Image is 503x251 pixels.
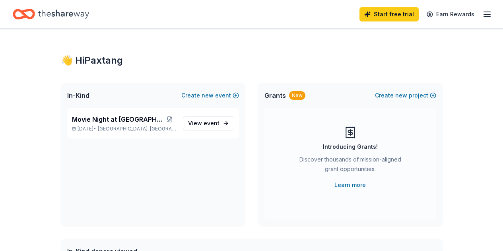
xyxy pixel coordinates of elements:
[296,155,404,177] div: Discover thousands of mission-aligned grant opportunities.
[188,119,219,128] span: View
[264,91,286,100] span: Grants
[183,116,234,130] a: View event
[375,91,436,100] button: Createnewproject
[61,54,443,67] div: 👋 Hi Paxtang
[334,180,366,190] a: Learn more
[204,120,219,126] span: event
[289,91,305,100] div: New
[359,7,419,21] a: Start free trial
[395,91,407,100] span: new
[72,115,164,124] span: Movie Night at [GEOGRAPHIC_DATA]
[13,5,89,23] a: Home
[422,7,479,21] a: Earn Rewards
[98,126,176,132] span: [GEOGRAPHIC_DATA], [GEOGRAPHIC_DATA]
[67,91,89,100] span: In-Kind
[72,126,177,132] p: [DATE] •
[181,91,239,100] button: Createnewevent
[202,91,214,100] span: new
[323,142,378,152] div: Introducing Grants!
